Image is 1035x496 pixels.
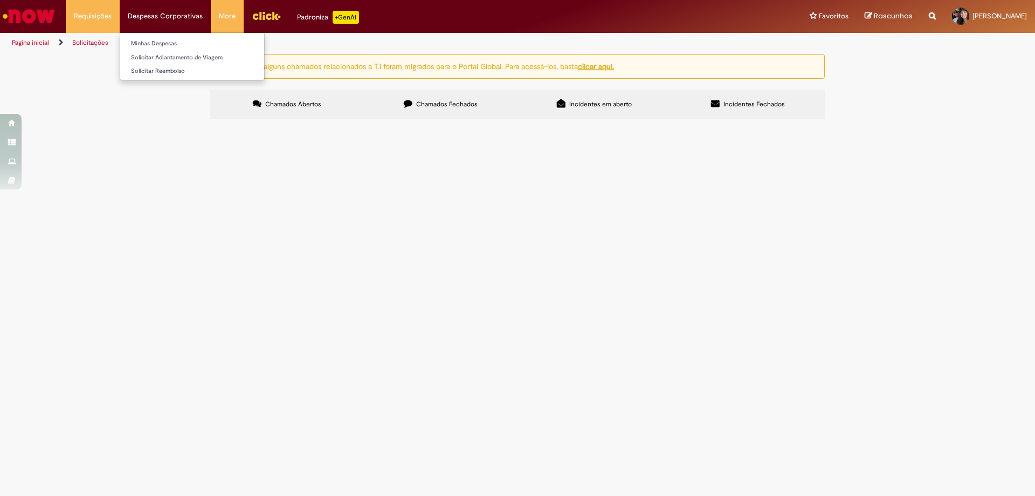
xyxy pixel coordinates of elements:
[120,38,264,50] a: Minhas Despesas
[120,65,264,77] a: Solicitar Reembolso
[874,11,913,21] span: Rascunhos
[569,100,632,108] span: Incidentes em aberto
[120,52,264,64] a: Solicitar Adiantamento de Viagem
[297,11,359,24] div: Padroniza
[972,11,1027,21] span: [PERSON_NAME]
[128,11,203,22] span: Despesas Corporativas
[231,61,614,71] ng-bind-html: Atenção: alguns chamados relacionados a T.I foram migrados para o Portal Global. Para acessá-los,...
[252,8,281,24] img: click_logo_yellow_360x200.png
[12,38,49,47] a: Página inicial
[416,100,478,108] span: Chamados Fechados
[265,100,321,108] span: Chamados Abertos
[1,5,57,27] img: ServiceNow
[865,11,913,22] a: Rascunhos
[819,11,848,22] span: Favoritos
[723,100,785,108] span: Incidentes Fechados
[74,11,112,22] span: Requisições
[333,11,359,24] p: +GenAi
[8,33,682,53] ul: Trilhas de página
[219,11,236,22] span: More
[72,38,108,47] a: Solicitações
[578,61,614,71] a: clicar aqui.
[120,32,265,80] ul: Despesas Corporativas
